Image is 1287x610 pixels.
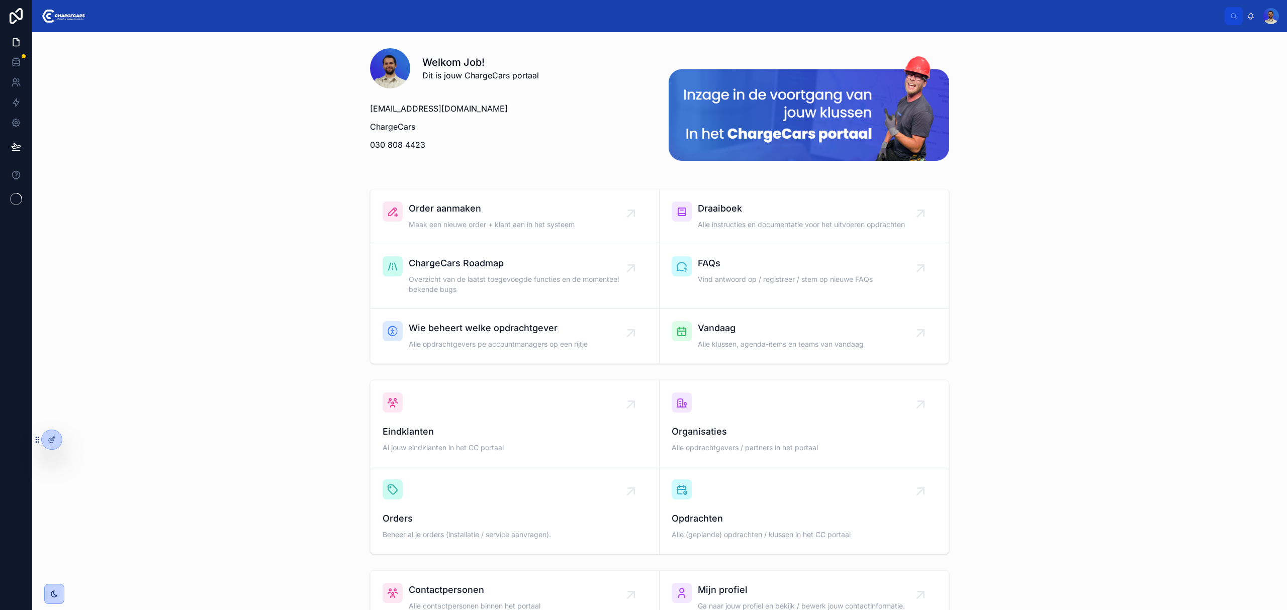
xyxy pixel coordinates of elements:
span: Contactpersonen [409,583,540,597]
a: Order aanmakenMaak een nieuwe order + klant aan in het systeem [371,189,660,244]
span: Opdrachten [672,512,937,526]
a: OpdrachtenAlle (geplande) opdrachten / klussen in het CC portaal [660,467,949,554]
a: ChargeCars RoadmapOverzicht van de laatst toegevoegde functies en de momenteel bekende bugs [371,244,660,309]
span: ChargeCars Roadmap [409,256,631,270]
span: Wie beheert welke opdrachtgever [409,321,588,335]
span: Beheer al je orders (installatie / service aanvragen). [383,530,647,540]
span: Vind antwoord op / registreer / stem op nieuwe FAQs [698,274,873,284]
span: Vandaag [698,321,864,335]
a: VandaagAlle klussen, agenda-items en teams van vandaag [660,309,949,363]
a: DraaiboekAlle instructies en documentatie voor het uitvoeren opdrachten [660,189,949,244]
span: Draaiboek [698,201,905,216]
a: EindklantenAl jouw eindklanten in het CC portaal [371,380,660,467]
span: Alle (geplande) opdrachten / klussen in het CC portaal [672,530,937,540]
span: Alle opdrachtgevers / partners in het portaal [672,443,937,453]
a: FAQsVind antwoord op / registreer / stem op nieuwe FAQs [660,244,949,309]
a: OrdersBeheer al je orders (installatie / service aanvragen). [371,467,660,554]
p: ChargeCars [370,121,651,133]
span: Orders [383,512,647,526]
span: Alle instructies en documentatie voor het uitvoeren opdrachten [698,220,905,230]
div: scrollable content [93,5,1225,9]
p: [EMAIL_ADDRESS][DOMAIN_NAME] [370,103,651,115]
span: Organisaties [672,425,937,439]
span: FAQs [698,256,873,270]
h1: Welkom Job! [422,55,539,69]
span: Maak een nieuwe order + klant aan in het systeem [409,220,575,230]
span: Overzicht van de laatst toegevoegde functies en de momenteel bekende bugs [409,274,631,294]
a: Wie beheert welke opdrachtgeverAlle opdrachtgevers pe accountmanagers op een rijtje [371,309,660,363]
img: 23681-Frame-213-(2).png [669,56,949,161]
span: Alle klussen, agenda-items en teams van vandaag [698,339,864,349]
span: Dit is jouw ChargeCars portaal [422,69,539,81]
span: Alle opdrachtgevers pe accountmanagers op een rijtje [409,339,588,349]
span: Order aanmaken [409,201,575,216]
span: Mijn profiel [698,583,905,597]
span: Al jouw eindklanten in het CC portaal [383,443,647,453]
img: App logo [40,8,85,24]
p: 030 808 4423 [370,139,651,151]
a: OrganisatiesAlle opdrachtgevers / partners in het portaal [660,380,949,467]
span: Eindklanten [383,425,647,439]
